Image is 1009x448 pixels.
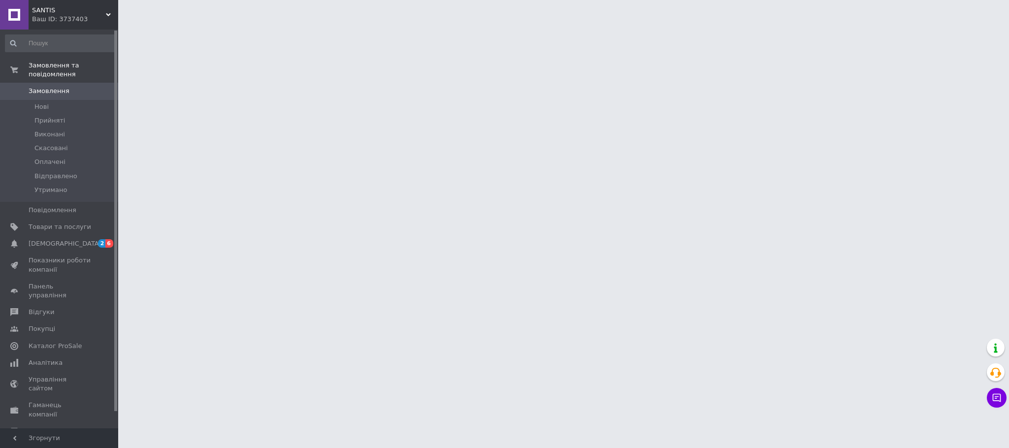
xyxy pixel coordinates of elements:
input: Пошук [5,34,116,52]
span: Управління сайтом [29,375,91,393]
button: Чат з покупцем [987,388,1007,408]
span: Прийняті [34,116,65,125]
span: Відгуки [29,308,54,317]
span: Панель управління [29,282,91,300]
span: 2 [98,239,106,248]
span: Відправлено [34,172,77,181]
span: Повідомлення [29,206,76,215]
span: Каталог ProSale [29,342,82,351]
span: Маркет [29,427,54,436]
span: Замовлення та повідомлення [29,61,118,79]
span: Оплачені [34,158,65,166]
span: Нові [34,102,49,111]
span: Утримано [34,186,67,194]
span: Показники роботи компанії [29,256,91,274]
div: Ваш ID: 3737403 [32,15,118,24]
span: Товари та послуги [29,223,91,231]
span: SANTIS [32,6,106,15]
span: Скасовані [34,144,68,153]
span: Гаманець компанії [29,401,91,418]
span: [DEMOGRAPHIC_DATA] [29,239,101,248]
span: Виконані [34,130,65,139]
span: Аналітика [29,358,63,367]
span: Покупці [29,324,55,333]
span: 6 [105,239,113,248]
span: Замовлення [29,87,69,96]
